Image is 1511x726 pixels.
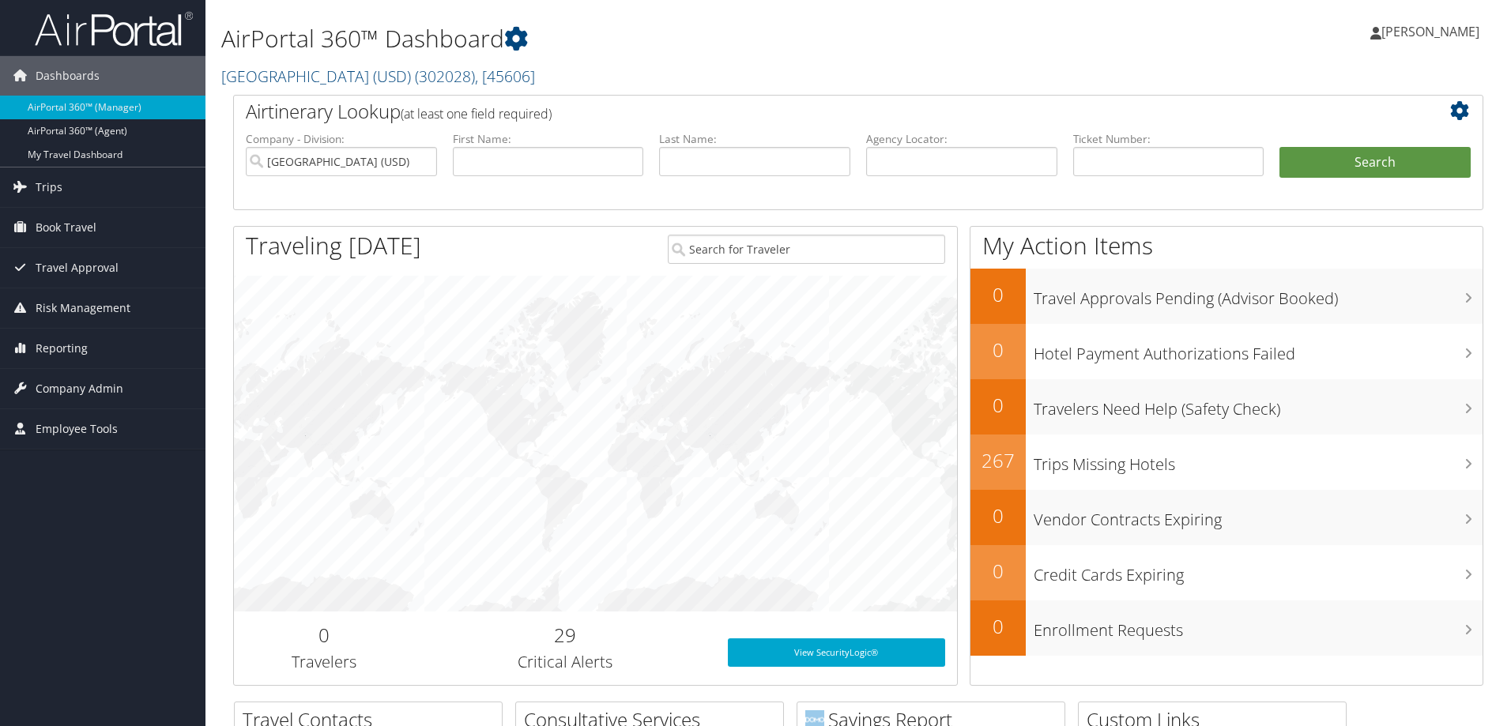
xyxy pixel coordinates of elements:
h2: 0 [970,558,1026,585]
h2: Airtinerary Lookup [246,98,1366,125]
label: Agency Locator: [866,131,1057,147]
h3: Trips Missing Hotels [1034,446,1483,476]
h3: Travel Approvals Pending (Advisor Booked) [1034,280,1483,310]
span: Employee Tools [36,409,118,449]
h2: 267 [970,447,1026,474]
h1: AirPortal 360™ Dashboard [221,22,1071,55]
h1: Traveling [DATE] [246,229,421,262]
span: Trips [36,167,62,207]
a: 0Travel Approvals Pending (Advisor Booked) [970,269,1483,324]
span: Risk Management [36,288,130,328]
h2: 0 [246,622,403,649]
h2: 0 [970,613,1026,640]
button: Search [1279,147,1471,179]
a: [GEOGRAPHIC_DATA] (USD) [221,66,535,87]
h2: 0 [970,502,1026,529]
h3: Travelers Need Help (Safety Check) [1034,390,1483,420]
a: 0Enrollment Requests [970,600,1483,656]
h3: Credit Cards Expiring [1034,556,1483,586]
span: , [ 45606 ] [475,66,535,87]
h3: Enrollment Requests [1034,611,1483,641]
input: Search for Traveler [668,235,945,264]
label: First Name: [453,131,644,147]
span: ( 302028 ) [415,66,475,87]
h2: 0 [970,392,1026,419]
h2: 0 [970,337,1026,363]
label: Last Name: [659,131,850,147]
h1: My Action Items [970,229,1483,262]
a: 0Hotel Payment Authorizations Failed [970,324,1483,379]
a: View SecurityLogic® [728,638,945,667]
a: [PERSON_NAME] [1370,8,1495,55]
h2: 0 [970,281,1026,308]
a: 0Credit Cards Expiring [970,545,1483,600]
label: Company - Division: [246,131,437,147]
span: Reporting [36,329,88,368]
span: Company Admin [36,369,123,408]
h3: Vendor Contracts Expiring [1034,501,1483,531]
h2: 29 [427,622,704,649]
h3: Critical Alerts [427,651,704,673]
a: 267Trips Missing Hotels [970,434,1483,490]
a: 0Vendor Contracts Expiring [970,490,1483,545]
h3: Travelers [246,651,403,673]
span: (at least one field required) [401,105,552,122]
label: Ticket Number: [1073,131,1264,147]
a: 0Travelers Need Help (Safety Check) [970,379,1483,434]
h3: Hotel Payment Authorizations Failed [1034,335,1483,365]
img: airportal-logo.png [35,10,193,47]
span: [PERSON_NAME] [1381,23,1479,40]
span: Travel Approval [36,248,119,288]
span: Dashboards [36,56,100,96]
span: Book Travel [36,208,96,247]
